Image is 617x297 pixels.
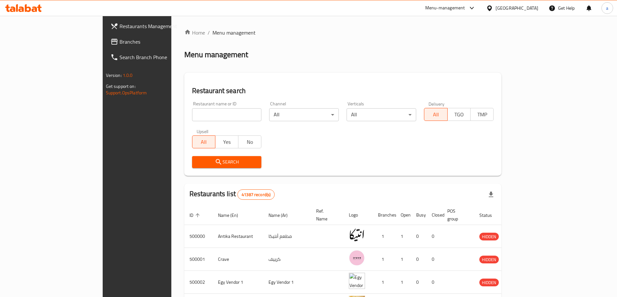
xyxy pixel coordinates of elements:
h2: Menu management [184,49,248,60]
div: Total records count [237,189,275,200]
img: Antika Restaurant [349,227,365,243]
a: Search Branch Phone [105,49,206,65]
td: 0 [411,225,427,248]
td: 1 [373,225,395,248]
label: Upsell [197,129,209,133]
span: Yes [218,137,236,147]
nav: breadcrumb [184,29,502,37]
th: Closed [427,205,442,225]
span: All [195,137,213,147]
td: Egy Vendor 1 [213,271,263,294]
span: a [606,5,608,12]
td: 0 [427,271,442,294]
span: POS group [447,207,466,223]
label: Delivery [428,101,445,106]
span: Search Branch Phone [120,53,200,61]
span: 1.0.0 [123,71,133,80]
div: Export file [483,187,499,202]
td: 0 [411,271,427,294]
button: TGO [447,108,471,121]
span: No [241,137,259,147]
td: 1 [373,248,395,271]
span: ID [189,211,202,219]
span: Get support on: [106,82,136,90]
span: All [427,110,445,119]
span: 41387 record(s) [238,192,274,198]
th: Logo [344,205,373,225]
td: 0 [427,225,442,248]
td: 1 [395,225,411,248]
span: Menu management [212,29,256,37]
span: TGO [450,110,468,119]
td: 1 [395,248,411,271]
span: Ref. Name [316,207,336,223]
span: HIDDEN [479,279,499,286]
a: Branches [105,34,206,49]
input: Search for restaurant name or ID.. [192,108,262,121]
a: Support.OpsPlatform [106,89,147,97]
span: TMP [473,110,491,119]
img: Crave [349,250,365,266]
th: Busy [411,205,427,225]
td: 1 [395,271,411,294]
th: Branches [373,205,395,225]
div: Menu-management [425,4,465,12]
td: Crave [213,248,263,271]
div: All [347,108,416,121]
div: [GEOGRAPHIC_DATA] [496,5,538,12]
td: كرييف [263,248,311,271]
span: HIDDEN [479,233,499,240]
td: 0 [411,248,427,271]
h2: Restaurant search [192,86,494,96]
h2: Restaurants list [189,189,275,200]
a: Restaurants Management [105,18,206,34]
td: Antika Restaurant [213,225,263,248]
span: Name (Ar) [269,211,296,219]
span: Branches [120,38,200,46]
span: Search [197,158,257,166]
button: All [192,135,215,148]
button: All [424,108,447,121]
span: Name (En) [218,211,246,219]
li: / [208,29,210,37]
td: مطعم أنتيكا [263,225,311,248]
button: Search [192,156,262,168]
span: HIDDEN [479,256,499,263]
td: 1 [373,271,395,294]
td: Egy Vendor 1 [263,271,311,294]
span: Status [479,211,500,219]
div: All [269,108,339,121]
span: Restaurants Management [120,22,200,30]
th: Open [395,205,411,225]
button: No [238,135,261,148]
span: Version: [106,71,122,80]
td: 0 [427,248,442,271]
button: TMP [470,108,494,121]
button: Yes [215,135,238,148]
img: Egy Vendor 1 [349,273,365,289]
